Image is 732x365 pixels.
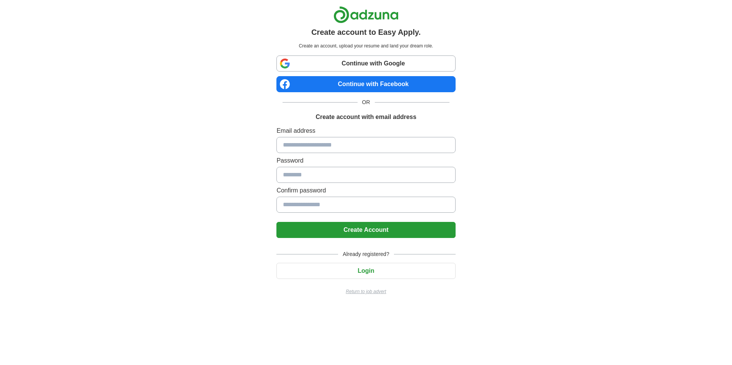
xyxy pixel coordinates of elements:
[276,156,455,165] label: Password
[276,186,455,195] label: Confirm password
[333,6,399,23] img: Adzuna logo
[358,98,375,106] span: OR
[276,222,455,238] button: Create Account
[276,288,455,295] a: Return to job advert
[276,126,455,135] label: Email address
[278,42,454,49] p: Create an account, upload your resume and land your dream role.
[276,55,455,72] a: Continue with Google
[276,263,455,279] button: Login
[311,26,421,38] h1: Create account to Easy Apply.
[315,112,416,122] h1: Create account with email address
[276,267,455,274] a: Login
[338,250,394,258] span: Already registered?
[276,76,455,92] a: Continue with Facebook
